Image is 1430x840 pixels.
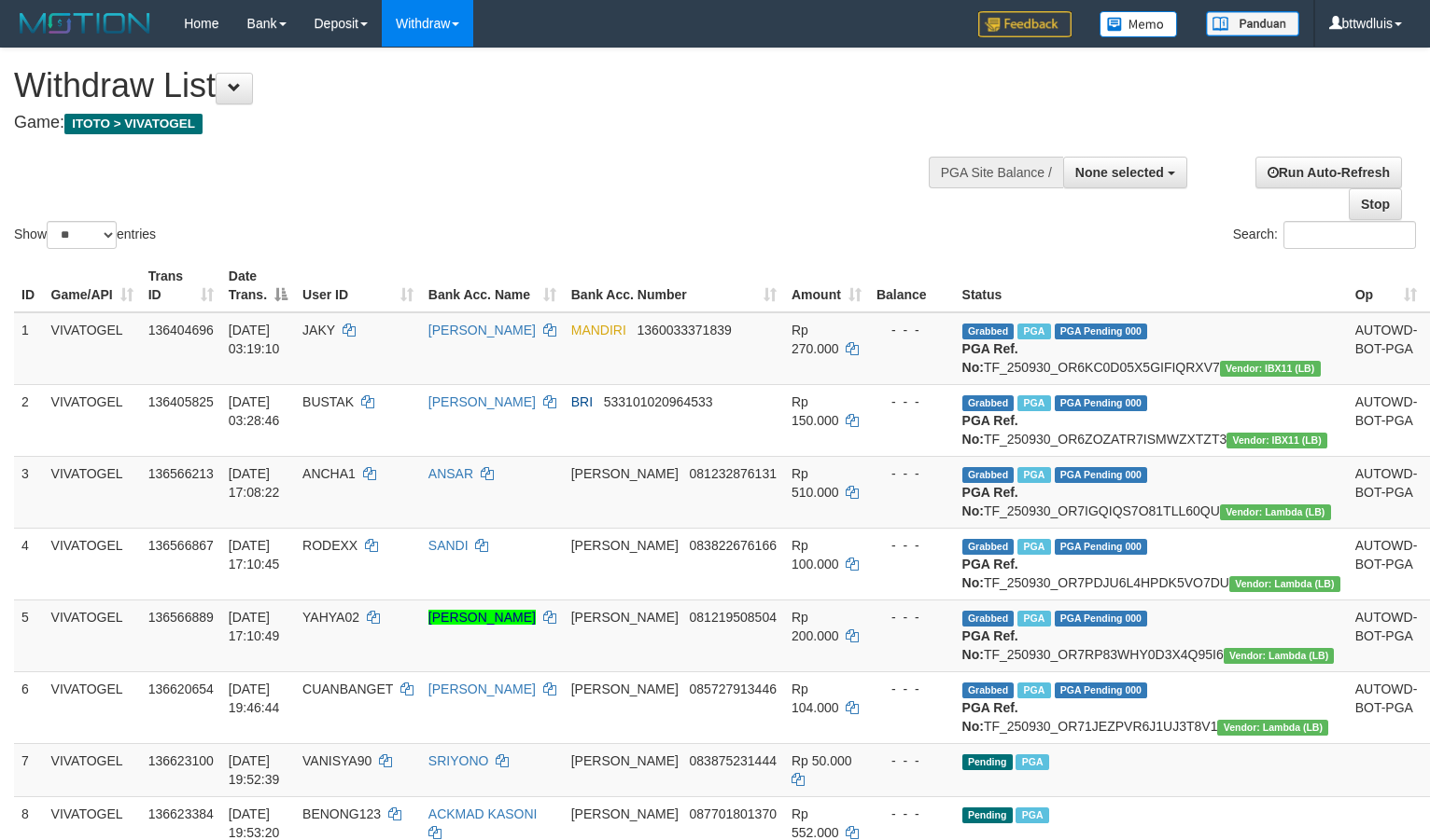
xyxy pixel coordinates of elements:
span: PGA Pending [1055,682,1148,698]
span: Vendor URL: https://dashboard.q2checkout.com/secure [1227,433,1327,448]
span: PGA Pending [1055,395,1148,411]
select: Showentries [47,221,117,249]
span: Marked by bttrenal [1017,324,1050,339]
div: - - - [876,680,947,698]
th: ID [14,259,44,312]
span: Rp 200.000 [792,610,839,643]
span: Marked by bttwdluis [1016,754,1048,770]
span: [DATE] 03:28:46 [229,394,280,428]
div: - - - [876,805,947,823]
span: JAKY [302,323,335,337]
span: [PERSON_NAME] [571,466,679,481]
b: PGA Ref. No: [962,628,1018,662]
td: AUTOWD-BOT-PGA [1348,599,1425,671]
span: 136566213 [148,466,214,481]
span: Rp 104.000 [792,682,839,715]
span: CUANBANGET [302,682,393,696]
td: VIVATOGEL [44,312,141,385]
td: 5 [14,599,44,671]
span: BENONG123 [302,806,381,821]
div: - - - [876,536,947,555]
span: [DATE] 17:10:45 [229,538,280,571]
span: Vendor URL: https://dashboard.q2checkout.com/secure [1220,361,1321,377]
span: ITOTO > VIVATOGEL [64,114,203,134]
label: Show entries [14,221,156,249]
span: Grabbed [962,682,1015,698]
span: YAHYA02 [302,610,359,625]
span: Copy 085727913446 to clipboard [690,682,777,696]
span: Rp 270.000 [792,323,839,356]
span: 136566889 [148,610,214,625]
div: - - - [876,392,947,411]
td: AUTOWD-BOT-PGA [1348,528,1425,599]
span: [PERSON_NAME] [571,753,679,768]
th: Amount: activate to sort column ascending [784,259,869,312]
span: RODEXX [302,538,357,553]
span: Vendor URL: https://dashboard.q2checkout.com/secure [1217,720,1328,736]
span: Rp 50.000 [792,753,852,768]
span: [PERSON_NAME] [571,538,679,553]
span: Copy 083875231444 to clipboard [690,753,777,768]
th: Bank Acc. Number: activate to sort column ascending [564,259,784,312]
span: None selected [1075,165,1164,180]
th: Bank Acc. Name: activate to sort column ascending [421,259,564,312]
a: ACKMAD KASONI [428,806,538,821]
span: PGA Pending [1055,324,1148,339]
td: VIVATOGEL [44,671,141,743]
div: - - - [876,751,947,770]
img: Feedback.jpg [978,11,1072,37]
td: 2 [14,384,44,456]
td: VIVATOGEL [44,599,141,671]
span: [DATE] 03:19:10 [229,323,280,356]
th: Balance [869,259,955,312]
span: [DATE] 17:10:49 [229,610,280,643]
span: 136623384 [148,806,214,821]
td: TF_250930_OR7PDJU6L4HPDK5VO7DU [955,528,1348,599]
td: AUTOWD-BOT-PGA [1348,456,1425,528]
span: [DATE] 17:08:22 [229,466,280,500]
b: PGA Ref. No: [962,700,1018,734]
a: [PERSON_NAME] [428,610,536,625]
span: Grabbed [962,611,1015,627]
img: panduan.png [1206,11,1299,36]
img: MOTION_logo.png [14,9,156,37]
th: Op: activate to sort column ascending [1348,259,1425,312]
td: VIVATOGEL [44,456,141,528]
span: PGA Pending [1055,539,1148,555]
td: 1 [14,312,44,385]
button: None selected [1063,157,1187,188]
span: MANDIRI [571,323,626,337]
span: 136566867 [148,538,214,553]
a: SANDI [428,538,469,553]
b: PGA Ref. No: [962,341,1018,375]
b: PGA Ref. No: [962,413,1018,447]
span: Marked by bttwdluis [1017,467,1050,483]
span: Marked by bttrenal [1017,395,1050,411]
td: 3 [14,456,44,528]
span: BRI [571,394,593,409]
span: Rp 510.000 [792,466,839,500]
h1: Withdraw List [14,67,934,104]
span: Grabbed [962,539,1015,555]
span: [DATE] 19:46:44 [229,682,280,715]
span: Copy 081232876131 to clipboard [690,466,777,481]
b: PGA Ref. No: [962,557,1018,590]
td: VIVATOGEL [44,528,141,599]
div: - - - [876,321,947,339]
span: Vendor URL: https://dashboard.q2checkout.com/secure [1220,504,1331,520]
span: [DATE] 19:52:39 [229,753,280,787]
a: [PERSON_NAME] [428,323,536,337]
h4: Game: [14,114,934,132]
span: Copy 081219508504 to clipboard [690,610,777,625]
span: Marked by bttwdluis [1017,539,1050,555]
span: Marked by bttwdluis [1017,611,1050,627]
span: Copy 083822676166 to clipboard [690,538,777,553]
td: AUTOWD-BOT-PGA [1348,384,1425,456]
td: 7 [14,743,44,796]
span: Rp 150.000 [792,394,839,428]
span: ANCHA1 [302,466,356,481]
span: [PERSON_NAME] [571,610,679,625]
div: - - - [876,464,947,483]
a: ANSAR [428,466,473,481]
a: SRIYONO [428,753,489,768]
